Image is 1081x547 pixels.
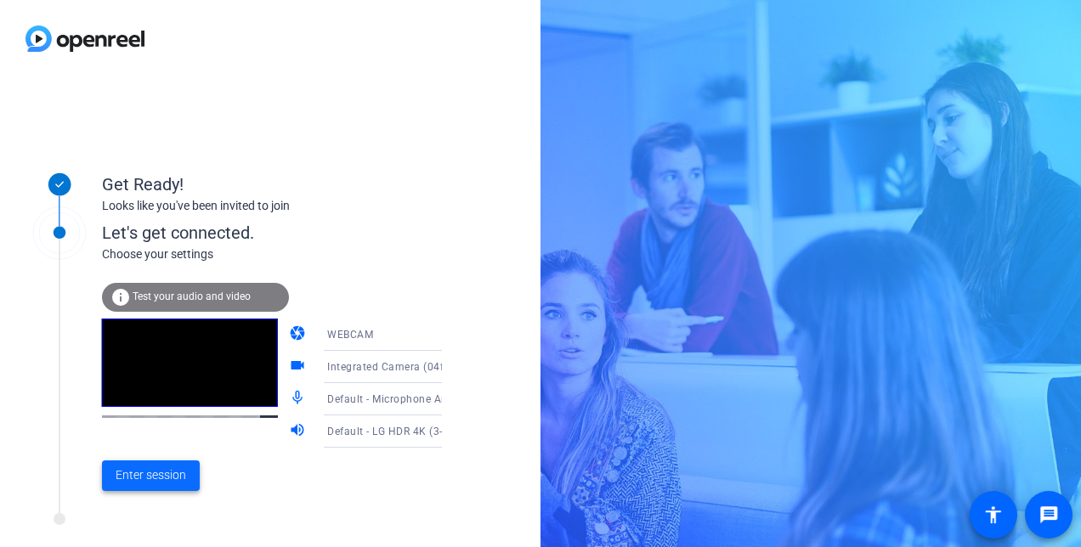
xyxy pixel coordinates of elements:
[102,197,442,215] div: Looks like you've been invited to join
[289,421,309,442] mat-icon: volume_up
[102,245,477,263] div: Choose your settings
[110,287,131,307] mat-icon: info
[289,324,309,345] mat-icon: camera
[102,172,442,197] div: Get Ready!
[133,290,251,302] span: Test your audio and video
[289,357,309,377] mat-icon: videocam
[983,505,1004,525] mat-icon: accessibility
[102,220,477,245] div: Let's get connected.
[327,424,618,437] span: Default - LG HDR 4K (3- HD Audio Driver for Display Audio)
[327,329,373,341] span: WEBCAM
[327,359,480,373] span: Integrated Camera (04f2:b74f)
[289,389,309,409] mat-icon: mic_none
[1039,505,1059,525] mat-icon: message
[102,460,200,491] button: Enter session
[116,466,186,484] span: Enter session
[327,392,761,405] span: Default - Microphone Array (2- Intel® Smart Sound Technology for Digital Microphones)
